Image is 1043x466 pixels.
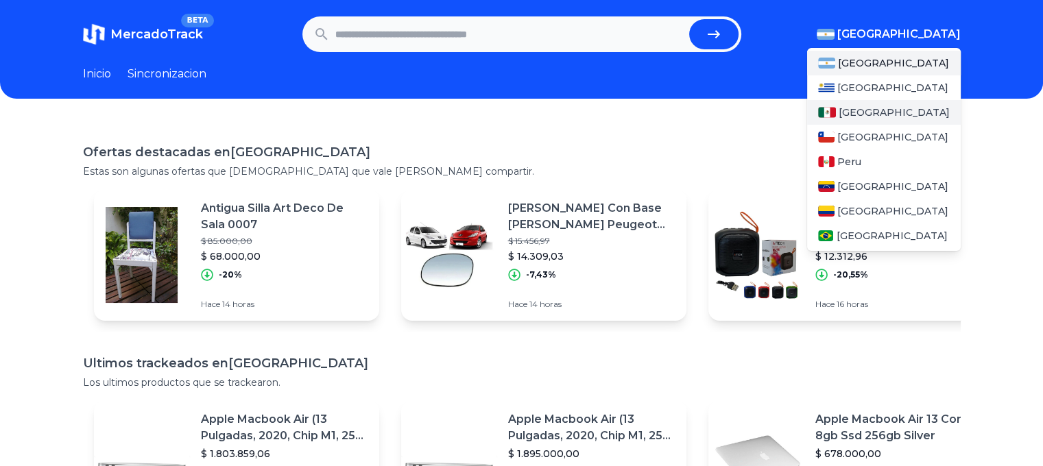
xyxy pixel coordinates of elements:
img: Uruguay [818,82,835,93]
span: [GEOGRAPHIC_DATA] [837,26,961,42]
span: BETA [181,14,213,27]
p: $ 68.000,00 [201,249,368,263]
img: Venezuela [818,181,835,192]
img: Featured image [94,207,190,303]
a: Featured imageParlante Aitech Elite Tws Bluetooth Fm Luz Rgb$ 15.497,30$ 12.312,96-20,55%Hace 16 ... [708,189,994,321]
p: Los ultimos productos que se trackearon. [83,376,961,389]
p: $ 1.895.000,00 [508,447,675,461]
span: [GEOGRAPHIC_DATA] [839,106,950,119]
a: Chile[GEOGRAPHIC_DATA] [807,125,961,149]
a: Inicio [83,66,111,82]
p: $ 85.000,00 [201,236,368,247]
p: $ 15.456,97 [508,236,675,247]
span: [GEOGRAPHIC_DATA] [837,130,948,144]
span: [GEOGRAPHIC_DATA] [837,81,948,95]
img: Colombia [818,206,835,217]
img: Argentina [818,58,836,69]
button: [GEOGRAPHIC_DATA] [817,26,961,42]
a: Venezuela[GEOGRAPHIC_DATA] [807,174,961,199]
span: [GEOGRAPHIC_DATA] [837,204,948,218]
img: Featured image [708,207,804,303]
p: -20,55% [833,269,868,280]
span: [GEOGRAPHIC_DATA] [838,56,949,70]
p: $ 12.312,96 [815,249,983,263]
span: [GEOGRAPHIC_DATA] [837,180,948,193]
p: Antigua Silla Art Deco De Sala 0007 [201,200,368,233]
p: [PERSON_NAME] Con Base [PERSON_NAME] Peugeot 207 2008 Al 2017 Original Ftm [508,200,675,233]
span: MercadoTrack [110,27,203,42]
p: Hace 14 horas [508,299,675,310]
p: Apple Macbook Air (13 Pulgadas, 2020, Chip M1, 256 Gb De Ssd, 8 Gb De Ram) - Plata [201,411,368,444]
a: Mexico[GEOGRAPHIC_DATA] [807,100,961,125]
a: Argentina[GEOGRAPHIC_DATA] [807,51,961,75]
p: $ 14.309,03 [508,249,675,263]
span: [GEOGRAPHIC_DATA] [836,229,947,243]
p: -7,43% [526,269,556,280]
img: Chile [818,132,835,143]
p: Estas son algunas ofertas que [DEMOGRAPHIC_DATA] que vale [PERSON_NAME] compartir. [83,164,961,178]
a: Brasil[GEOGRAPHIC_DATA] [807,223,961,248]
p: $ 678.000,00 [815,447,983,461]
a: Uruguay[GEOGRAPHIC_DATA] [807,75,961,100]
img: Featured image [401,207,497,303]
p: $ 1.803.859,06 [201,447,368,461]
img: Brasil [818,230,834,241]
p: Hace 16 horas [815,299,983,310]
img: Peru [818,156,835,167]
span: Peru [837,155,861,169]
h1: Ultimos trackeados en [GEOGRAPHIC_DATA] [83,354,961,373]
p: Apple Macbook Air 13 Core I5 8gb Ssd 256gb Silver [815,411,983,444]
a: Featured image[PERSON_NAME] Con Base [PERSON_NAME] Peugeot 207 2008 Al 2017 Original Ftm$ 15.456,... [401,189,686,321]
a: MercadoTrackBETA [83,23,203,45]
p: Apple Macbook Air (13 Pulgadas, 2020, Chip M1, 256 Gb De Ssd, 8 Gb De Ram) - Plata [508,411,675,444]
p: -20% [219,269,242,280]
img: Argentina [817,29,835,40]
p: Hace 14 horas [201,299,368,310]
a: Sincronizacion [128,66,206,82]
a: Colombia[GEOGRAPHIC_DATA] [807,199,961,223]
img: MercadoTrack [83,23,105,45]
a: PeruPeru [807,149,961,174]
a: Featured imageAntigua Silla Art Deco De Sala 0007$ 85.000,00$ 68.000,00-20%Hace 14 horas [94,189,379,321]
img: Mexico [818,107,836,118]
h1: Ofertas destacadas en [GEOGRAPHIC_DATA] [83,143,961,162]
